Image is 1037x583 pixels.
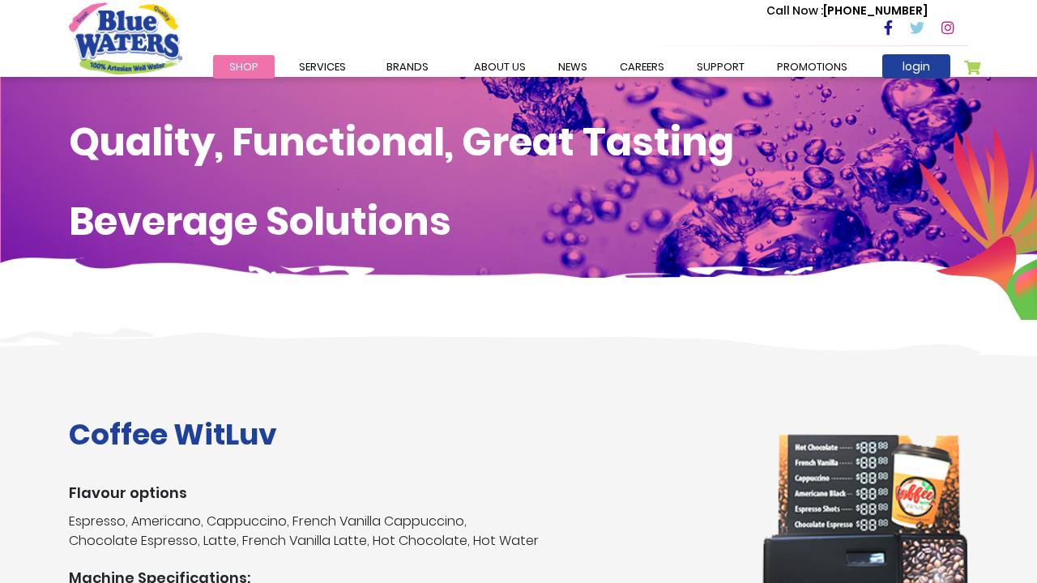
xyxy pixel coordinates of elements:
[299,59,346,74] span: Services
[69,512,737,551] p: Espresso, Americano, Cappuccino, French Vanilla Cappuccino, Chocolate Espresso, Latte, French Van...
[882,54,950,79] a: login
[69,417,737,452] h1: Coffee WitLuv
[283,55,362,79] a: Services
[761,55,864,79] a: Promotions
[229,59,258,74] span: Shop
[69,198,968,245] h1: Beverage Solutions
[386,59,429,74] span: Brands
[604,55,681,79] a: careers
[542,55,604,79] a: News
[213,55,275,79] a: Shop
[69,2,182,74] a: store logo
[458,55,542,79] a: about us
[681,55,761,79] a: support
[766,2,928,19] p: [PHONE_NUMBER]
[69,119,968,166] h1: Quality, Functional, Great Tasting
[370,55,445,79] a: Brands
[766,2,823,19] span: Call Now :
[69,484,737,502] h3: Flavour options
